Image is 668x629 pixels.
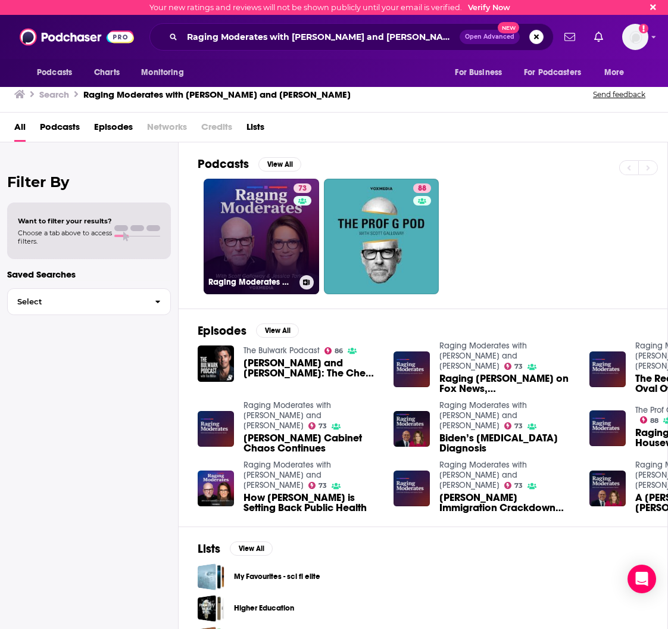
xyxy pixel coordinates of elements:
a: Raging Moderates with Scott Galloway and Jessica Tarlov [439,341,527,371]
a: Podcasts [40,117,80,142]
span: 73 [298,183,307,195]
img: Scott Galloway and Jessica Tarlov: The Cheap Whore at the White House [198,345,234,382]
button: Open AdvancedNew [460,30,520,44]
a: My Favourites - sci fi elite [198,563,224,590]
button: open menu [29,61,88,84]
img: The Real Housewives of the Oval Office (Feat. Anthony Scaramucci & Gov. JB Pritzker) [589,351,626,388]
button: Send feedback [589,89,649,99]
a: 88 [324,179,439,294]
h3: Search [39,89,69,100]
button: Select [7,288,171,315]
span: Networks [147,117,187,142]
a: Higher Education [234,602,294,615]
h2: Podcasts [198,157,249,172]
a: All [14,117,26,142]
span: Open Advanced [465,34,514,40]
a: Charts [86,61,127,84]
span: Choose a tab above to access filters. [18,229,112,245]
img: How Trump is Setting Back Public Health [198,471,234,507]
img: Trump’s Cabinet Chaos Continues [198,411,234,447]
span: 88 [650,418,658,424]
button: View All [230,541,273,556]
a: Show notifications dropdown [560,27,580,47]
button: View All [256,323,299,338]
a: Lists [246,117,264,142]
div: Search podcasts, credits, & more... [149,23,554,51]
div: Open Intercom Messenger [628,565,656,593]
span: [PERSON_NAME] Immigration Crackdown and the Democrats' Muted Response [439,493,575,513]
a: Trump's Immigration Crackdown and the Democrats' Muted Response [439,493,575,513]
a: Biden’s Cancer Diagnosis [439,433,575,453]
a: 86 [324,347,344,354]
a: Raging Moderates with Scott Galloway and Jessica Tarlov [439,400,527,431]
a: Raging Moderates with Scott Galloway and Jessica Tarlov [439,460,527,490]
input: Search podcasts, credits, & more... [182,27,460,46]
a: Raging Moderates: The Real Housewives of the Oval Office (Feat. Anthony Scaramucci & Gov. JB Prit... [589,410,626,447]
span: Charts [94,64,120,81]
a: Raging Moderates - Kamala on Fox News, Elon’s Election Gamble, and an Endorsement [439,373,575,394]
span: More [604,64,625,81]
img: User Profile [622,24,648,50]
img: Biden’s Cancer Diagnosis [394,411,430,447]
h2: Episodes [198,323,246,338]
span: Biden’s [MEDICAL_DATA] Diagnosis [439,433,575,453]
a: 73 [504,422,523,429]
a: 73 [294,183,311,193]
h2: Filter By [7,173,171,191]
div: Your new ratings and reviews will not be shown publicly until your email is verified. [149,3,510,12]
a: 73Raging Moderates with [PERSON_NAME] and [PERSON_NAME] [204,179,319,294]
span: 73 [514,424,523,429]
a: My Favourites - sci fi elite [234,570,320,583]
img: Trump's Immigration Crackdown and the Democrats' Muted Response [394,471,430,507]
h3: Raging Moderates with [PERSON_NAME] and [PERSON_NAME] [83,89,351,100]
button: View All [258,157,301,172]
span: Credits [201,117,232,142]
span: [PERSON_NAME] and [PERSON_NAME]: The Cheap Whore at the [GEOGRAPHIC_DATA] [244,358,379,378]
a: 73 [308,482,327,489]
button: open menu [516,61,598,84]
span: For Podcasters [524,64,581,81]
span: [PERSON_NAME] Cabinet Chaos Continues [244,433,379,453]
a: Higher Education [198,595,224,622]
h2: Lists [198,541,220,556]
span: 86 [335,348,343,354]
svg: Email not verified [639,24,648,33]
a: Show notifications dropdown [589,27,608,47]
button: open menu [447,61,517,84]
span: Want to filter your results? [18,217,112,225]
button: Show profile menu [622,24,648,50]
a: 88 [640,416,659,424]
span: Raging [PERSON_NAME] on Fox News, [PERSON_NAME]’s Election [PERSON_NAME], and an Endorsement [439,373,575,394]
a: EpisodesView All [198,323,299,338]
img: A Shaky Ceasefire (ft. Rep. Jim Himes) [589,471,626,507]
span: Select [8,298,145,306]
a: 73 [504,482,523,489]
span: For Business [455,64,502,81]
p: Saved Searches [7,269,171,280]
a: Scott Galloway and Jessica Tarlov: The Cheap Whore at the White House [244,358,379,378]
a: ListsView All [198,541,273,556]
a: Trump’s Cabinet Chaos Continues [244,433,379,453]
span: Monitoring [141,64,183,81]
button: open menu [133,61,199,84]
a: Podchaser - Follow, Share and Rate Podcasts [20,26,134,48]
span: 73 [319,483,327,488]
a: Raging Moderates with Scott Galloway and Jessica Tarlov [244,460,331,490]
span: 73 [514,364,523,369]
a: 73 [308,422,327,429]
a: 73 [504,363,523,370]
a: How Trump is Setting Back Public Health [244,493,379,513]
a: Raging Moderates with Scott Galloway and Jessica Tarlov [244,400,331,431]
span: Episodes [94,117,133,142]
img: Raging Moderates - Kamala on Fox News, Elon’s Election Gamble, and an Endorsement [394,351,430,388]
